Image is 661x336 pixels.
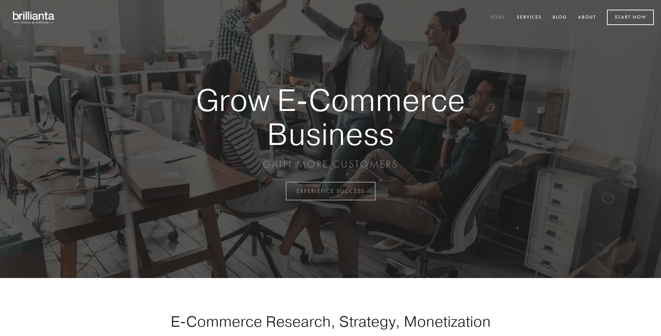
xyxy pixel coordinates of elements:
a: Start Now [607,10,654,25]
a: Services [512,12,547,24]
h1: E-Commerce Research, Strategy, Monetization [148,312,513,330]
strong: Grow E-Commerce Business [171,83,490,151]
p: GAIN MORE CUSTOMERS [171,158,490,171]
a: EXPERIENCE SUCCESS [286,182,376,200]
a: Home [485,12,510,24]
a: About [573,12,601,24]
a: Blog [548,12,572,24]
img: brillianta - research, strategy, marketing [7,7,61,28]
